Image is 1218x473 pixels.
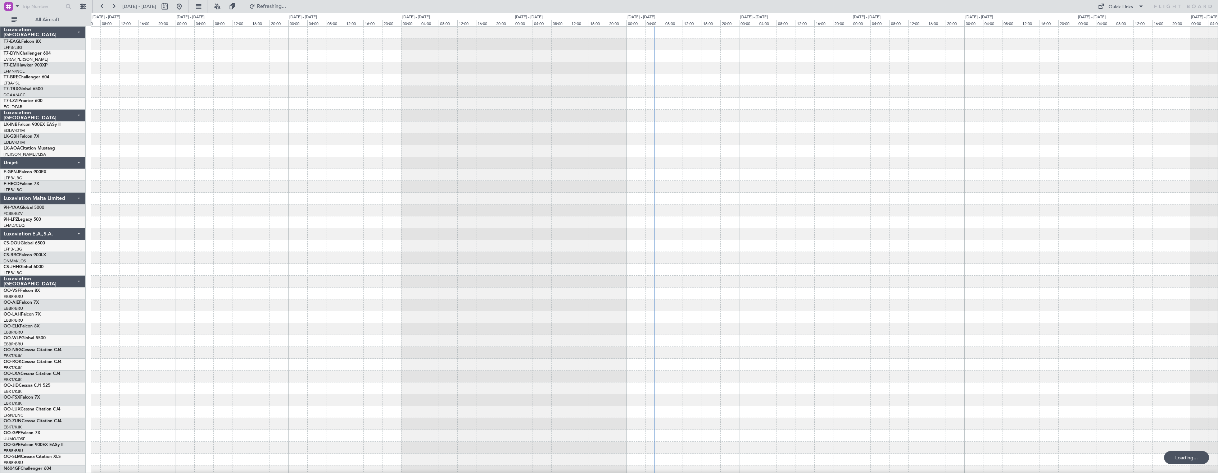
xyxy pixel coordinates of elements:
[457,20,476,26] div: 12:00
[740,14,768,20] div: [DATE] - [DATE]
[4,348,62,352] a: OO-NSGCessna Citation CJ4
[439,20,457,26] div: 08:00
[4,413,23,418] a: LFSN/ENC
[626,20,645,26] div: 00:00
[4,51,20,56] span: T7-DYN
[4,336,21,340] span: OO-WLP
[420,20,439,26] div: 04:00
[4,265,19,269] span: CS-JHH
[4,306,23,311] a: EBBR/BRU
[4,365,22,371] a: EBKT/KJK
[589,20,607,26] div: 16:00
[1152,20,1171,26] div: 16:00
[4,217,18,222] span: 9H-LPZ
[4,324,40,329] a: OO-ELKFalcon 8X
[157,20,176,26] div: 20:00
[628,14,655,20] div: [DATE] - [DATE]
[1040,20,1058,26] div: 16:00
[1021,20,1040,26] div: 12:00
[4,312,41,317] a: OO-LAHFalcon 7X
[853,14,880,20] div: [DATE] - [DATE]
[1078,14,1106,20] div: [DATE] - [DATE]
[4,384,50,388] a: OO-JIDCessna CJ1 525
[4,146,55,151] a: LX-AOACitation Mustang
[476,20,495,26] div: 16:00
[533,20,551,26] div: 04:00
[213,20,232,26] div: 08:00
[4,63,47,68] a: T7-EMIHawker 900XP
[4,206,20,210] span: 9H-YAA
[177,14,204,20] div: [DATE] - [DATE]
[4,134,19,139] span: LX-GBH
[251,20,270,26] div: 16:00
[1096,20,1115,26] div: 04:00
[4,424,22,430] a: EBKT/KJK
[4,436,25,442] a: UUMO/OSF
[4,258,26,264] a: DNMM/LOS
[194,20,213,26] div: 04:00
[4,241,45,245] a: CS-DOUGlobal 6500
[345,20,363,26] div: 12:00
[1133,20,1152,26] div: 12:00
[796,20,814,26] div: 12:00
[4,69,25,74] a: LFMN/NCE
[1094,1,1147,12] button: Quick Links
[664,20,683,26] div: 08:00
[4,318,23,323] a: EBBR/BRU
[4,87,43,91] a: T7-TRXGlobal 6500
[4,40,41,44] a: T7-EAGLFalcon 8X
[908,20,927,26] div: 12:00
[965,14,993,20] div: [DATE] - [DATE]
[4,75,18,79] span: T7-BRE
[4,341,23,347] a: EBBR/BRU
[4,348,22,352] span: OO-NSG
[889,20,908,26] div: 08:00
[246,1,289,12] button: Refreshing...
[4,211,23,216] a: FCBB/BZV
[514,20,533,26] div: 00:00
[4,99,18,103] span: T7-LZZI
[4,289,40,293] a: OO-VSFFalcon 8X
[4,395,40,400] a: OO-FSXFalcon 7X
[4,63,18,68] span: T7-EMI
[122,3,156,10] span: [DATE] - [DATE]
[4,419,22,423] span: OO-ZUN
[232,20,251,26] div: 12:00
[4,45,22,50] a: LFPB/LBG
[515,14,543,20] div: [DATE] - [DATE]
[4,253,19,257] span: CS-RRC
[4,253,46,257] a: CS-RRCFalcon 900LX
[4,206,44,210] a: 9H-YAAGlobal 5000
[4,431,21,435] span: OO-GPP
[4,431,40,435] a: OO-GPPFalcon 7X
[4,289,20,293] span: OO-VSF
[4,330,23,335] a: EBBR/BRU
[402,14,430,20] div: [DATE] - [DATE]
[570,20,589,26] div: 12:00
[4,123,60,127] a: LX-INBFalcon 900EX EASy II
[4,134,39,139] a: LX-GBHFalcon 7X
[4,336,46,340] a: OO-WLPGlobal 5500
[119,20,138,26] div: 12:00
[82,20,100,26] div: 04:00
[4,372,60,376] a: OO-LXACessna Citation CJ4
[1077,20,1096,26] div: 00:00
[814,20,833,26] div: 16:00
[4,87,18,91] span: T7-TRX
[4,75,49,79] a: T7-BREChallenger 604
[495,20,513,26] div: 20:00
[927,20,946,26] div: 16:00
[382,20,401,26] div: 20:00
[4,187,22,193] a: LFPB/LBG
[4,265,44,269] a: CS-JHHGlobal 6000
[4,170,46,174] a: F-GPNJFalcon 900EX
[4,40,21,44] span: T7-EAGL
[176,20,194,26] div: 00:00
[4,182,19,186] span: F-HECD
[100,20,119,26] div: 08:00
[270,20,288,26] div: 20:00
[1190,20,1209,26] div: 00:00
[758,20,776,26] div: 04:00
[739,20,758,26] div: 00:00
[4,389,22,394] a: EBKT/KJK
